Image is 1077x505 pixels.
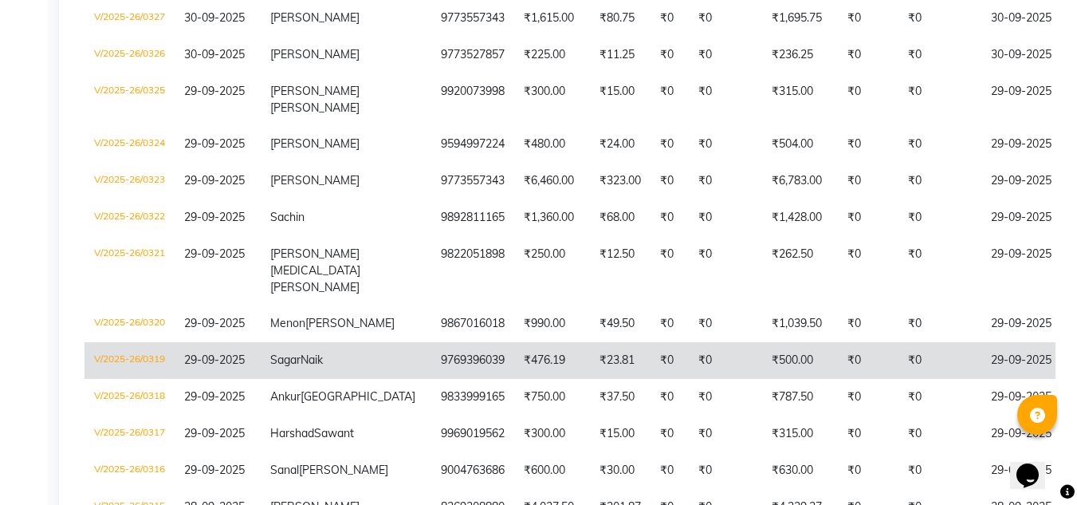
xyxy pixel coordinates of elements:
[898,163,981,199] td: ₹0
[898,236,981,306] td: ₹0
[651,236,689,306] td: ₹0
[431,236,514,306] td: 9822051898
[590,306,651,342] td: ₹49.50
[270,316,305,330] span: Menon
[431,37,514,73] td: 9773527857
[431,126,514,163] td: 9594997224
[184,463,245,477] span: 29-09-2025
[85,379,175,416] td: V/2025-26/0318
[301,389,415,404] span: [GEOGRAPHIC_DATA]
[514,163,590,199] td: ₹6,460.00
[689,37,762,73] td: ₹0
[184,353,245,367] span: 29-09-2025
[514,73,590,126] td: ₹300.00
[301,353,323,367] span: Naik
[689,416,762,452] td: ₹0
[85,342,175,379] td: V/2025-26/0319
[898,73,981,126] td: ₹0
[689,306,762,342] td: ₹0
[514,416,590,452] td: ₹300.00
[762,342,838,379] td: ₹500.00
[85,452,175,489] td: V/2025-26/0316
[762,379,838,416] td: ₹787.50
[184,136,245,151] span: 29-09-2025
[314,426,354,440] span: Sawant
[762,126,838,163] td: ₹504.00
[514,199,590,236] td: ₹1,360.00
[270,210,305,224] span: Sachin
[270,10,360,25] span: [PERSON_NAME]
[762,163,838,199] td: ₹6,783.00
[762,452,838,489] td: ₹630.00
[689,342,762,379] td: ₹0
[651,379,689,416] td: ₹0
[762,416,838,452] td: ₹315.00
[651,199,689,236] td: ₹0
[838,163,898,199] td: ₹0
[184,247,245,261] span: 29-09-2025
[514,452,590,489] td: ₹600.00
[762,236,838,306] td: ₹262.50
[689,199,762,236] td: ₹0
[514,379,590,416] td: ₹750.00
[838,416,898,452] td: ₹0
[898,199,981,236] td: ₹0
[762,306,838,342] td: ₹1,039.50
[431,416,514,452] td: 9969019562
[85,199,175,236] td: V/2025-26/0322
[590,236,651,306] td: ₹12.50
[898,37,981,73] td: ₹0
[184,84,245,98] span: 29-09-2025
[898,306,981,342] td: ₹0
[898,379,981,416] td: ₹0
[689,126,762,163] td: ₹0
[838,37,898,73] td: ₹0
[299,463,388,477] span: [PERSON_NAME]
[689,236,762,306] td: ₹0
[85,73,175,126] td: V/2025-26/0325
[1010,441,1061,489] iframe: chat widget
[590,73,651,126] td: ₹15.00
[270,136,360,151] span: [PERSON_NAME]
[838,236,898,306] td: ₹0
[184,210,245,224] span: 29-09-2025
[85,37,175,73] td: V/2025-26/0326
[514,342,590,379] td: ₹476.19
[85,416,175,452] td: V/2025-26/0317
[514,306,590,342] td: ₹990.00
[590,163,651,199] td: ₹323.00
[431,306,514,342] td: 9867016018
[514,236,590,306] td: ₹250.00
[651,416,689,452] td: ₹0
[651,342,689,379] td: ₹0
[514,37,590,73] td: ₹225.00
[270,101,360,115] span: [PERSON_NAME]
[689,73,762,126] td: ₹0
[590,126,651,163] td: ₹24.00
[431,342,514,379] td: 9769396039
[651,306,689,342] td: ₹0
[651,37,689,73] td: ₹0
[270,47,360,61] span: [PERSON_NAME]
[431,452,514,489] td: 9004763686
[514,126,590,163] td: ₹480.00
[651,163,689,199] td: ₹0
[590,199,651,236] td: ₹68.00
[838,199,898,236] td: ₹0
[270,84,360,98] span: [PERSON_NAME]
[838,126,898,163] td: ₹0
[590,342,651,379] td: ₹23.81
[689,379,762,416] td: ₹0
[184,316,245,330] span: 29-09-2025
[838,379,898,416] td: ₹0
[184,173,245,187] span: 29-09-2025
[838,73,898,126] td: ₹0
[898,416,981,452] td: ₹0
[651,126,689,163] td: ₹0
[431,73,514,126] td: 9920073998
[184,426,245,440] span: 29-09-2025
[85,126,175,163] td: V/2025-26/0324
[184,47,245,61] span: 30-09-2025
[898,126,981,163] td: ₹0
[184,389,245,404] span: 29-09-2025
